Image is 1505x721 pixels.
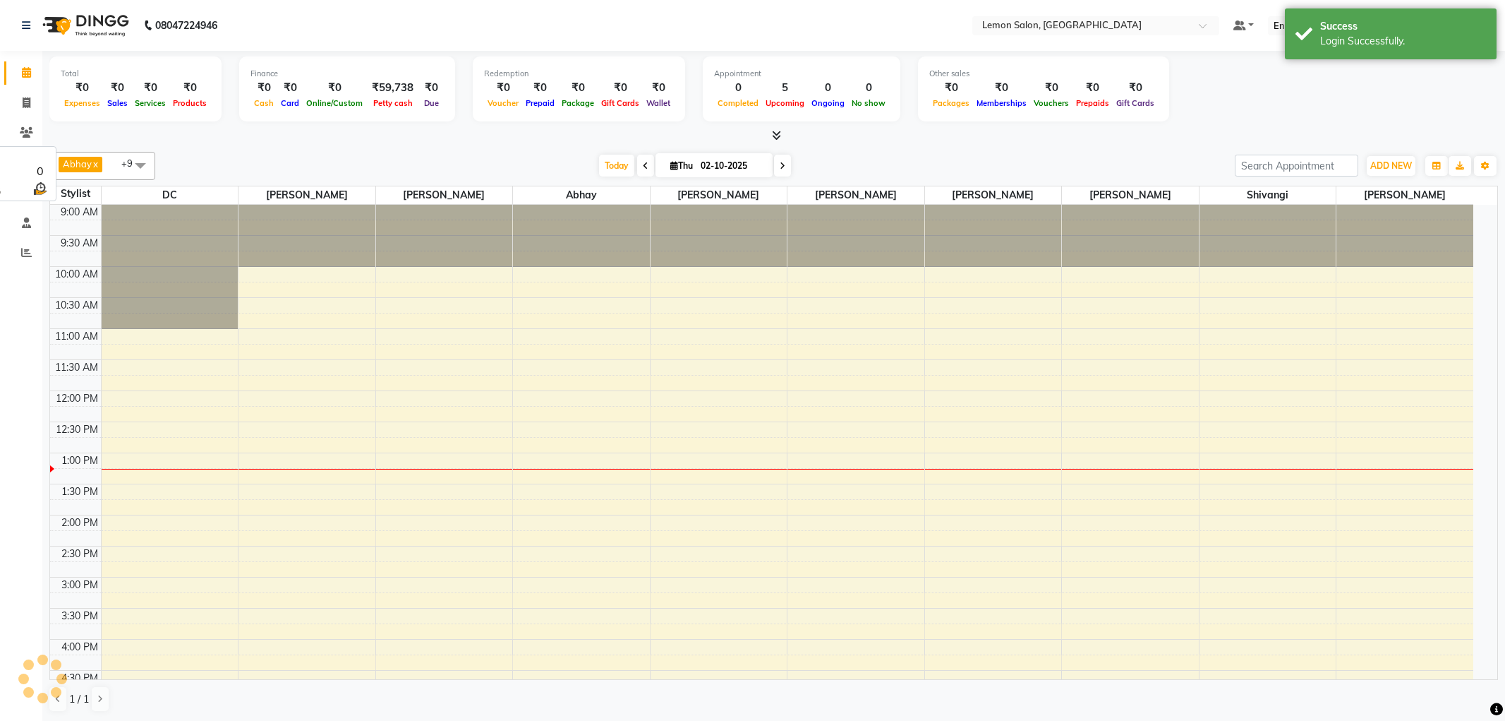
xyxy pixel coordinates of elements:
div: Login Successfully. [1320,34,1486,49]
div: ₹0 [419,80,444,96]
div: 10:30 AM [52,298,101,313]
span: Shivangi [1199,186,1336,204]
span: Vouchers [1030,98,1072,108]
div: 9:30 AM [58,236,101,251]
div: 11:30 AM [52,360,101,375]
span: Services [131,98,169,108]
div: ₹0 [973,80,1030,96]
div: ₹0 [484,80,522,96]
span: [PERSON_NAME] [651,186,787,204]
div: 4:30 PM [59,671,101,686]
span: Prepaid [522,98,558,108]
span: Online/Custom [303,98,366,108]
span: Prepaids [1072,98,1113,108]
div: ₹0 [929,80,973,96]
div: ₹0 [277,80,303,96]
span: 1 / 1 [69,692,89,707]
span: Abhay [63,158,92,169]
span: ADD NEW [1370,160,1412,171]
b: 08047224946 [155,6,217,45]
span: [PERSON_NAME] [925,186,1062,204]
div: Success [1320,19,1486,34]
div: 3:30 PM [59,609,101,624]
div: ₹0 [131,80,169,96]
div: 12:00 PM [53,391,101,406]
div: ₹0 [1072,80,1113,96]
div: ₹0 [1030,80,1072,96]
span: No show [848,98,889,108]
div: ₹0 [558,80,598,96]
div: 5 [762,80,808,96]
div: 0 [714,80,762,96]
div: Total [61,68,210,80]
button: ADD NEW [1367,156,1415,176]
span: [PERSON_NAME] [787,186,924,204]
img: logo [36,6,133,45]
span: Packages [929,98,973,108]
input: Search Appointment [1235,155,1358,177]
span: Ongoing [808,98,848,108]
div: 3:00 PM [59,578,101,592]
div: 1:00 PM [59,453,101,468]
div: 0 [31,162,49,179]
span: Products [169,98,210,108]
span: Package [558,98,598,108]
div: Finance [250,68,444,80]
div: ₹0 [643,80,674,96]
div: 2:30 PM [59,547,101,561]
div: ₹0 [104,80,131,96]
div: ₹59,738 [366,80,419,96]
span: Gift Cards [1113,98,1158,108]
div: ₹0 [1113,80,1158,96]
span: Upcoming [762,98,808,108]
div: Stylist [50,186,101,201]
span: [PERSON_NAME] [238,186,375,204]
div: Appointment [714,68,889,80]
div: 4:00 PM [59,640,101,655]
img: wait_time.png [31,179,49,197]
span: [PERSON_NAME] [1336,186,1473,204]
div: ₹0 [169,80,210,96]
div: ₹0 [522,80,558,96]
div: 0 [848,80,889,96]
div: ₹0 [250,80,277,96]
span: Expenses [61,98,104,108]
div: 10:00 AM [52,267,101,282]
div: 12:30 PM [53,422,101,437]
span: Gift Cards [598,98,643,108]
div: 2:00 PM [59,516,101,530]
span: Memberships [973,98,1030,108]
span: Wallet [643,98,674,108]
span: [PERSON_NAME] [1062,186,1199,204]
div: Redemption [484,68,674,80]
a: x [92,158,98,169]
div: 11:00 AM [52,329,101,344]
span: Today [599,155,634,177]
span: Card [277,98,303,108]
span: Completed [714,98,762,108]
input: 2025-10-02 [696,155,767,177]
span: Due [421,98,442,108]
span: Abhay [513,186,650,204]
div: 9:00 AM [58,205,101,220]
span: +9 [121,157,143,169]
div: ₹0 [303,80,366,96]
div: ₹0 [61,80,104,96]
span: Thu [667,160,696,171]
span: Petty cash [370,98,416,108]
div: ₹0 [598,80,643,96]
span: DC [102,186,238,204]
span: Sales [104,98,131,108]
div: 1:30 PM [59,484,101,499]
span: Cash [250,98,277,108]
span: [PERSON_NAME] [376,186,513,204]
div: 0 [808,80,848,96]
span: Voucher [484,98,522,108]
div: Other sales [929,68,1158,80]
